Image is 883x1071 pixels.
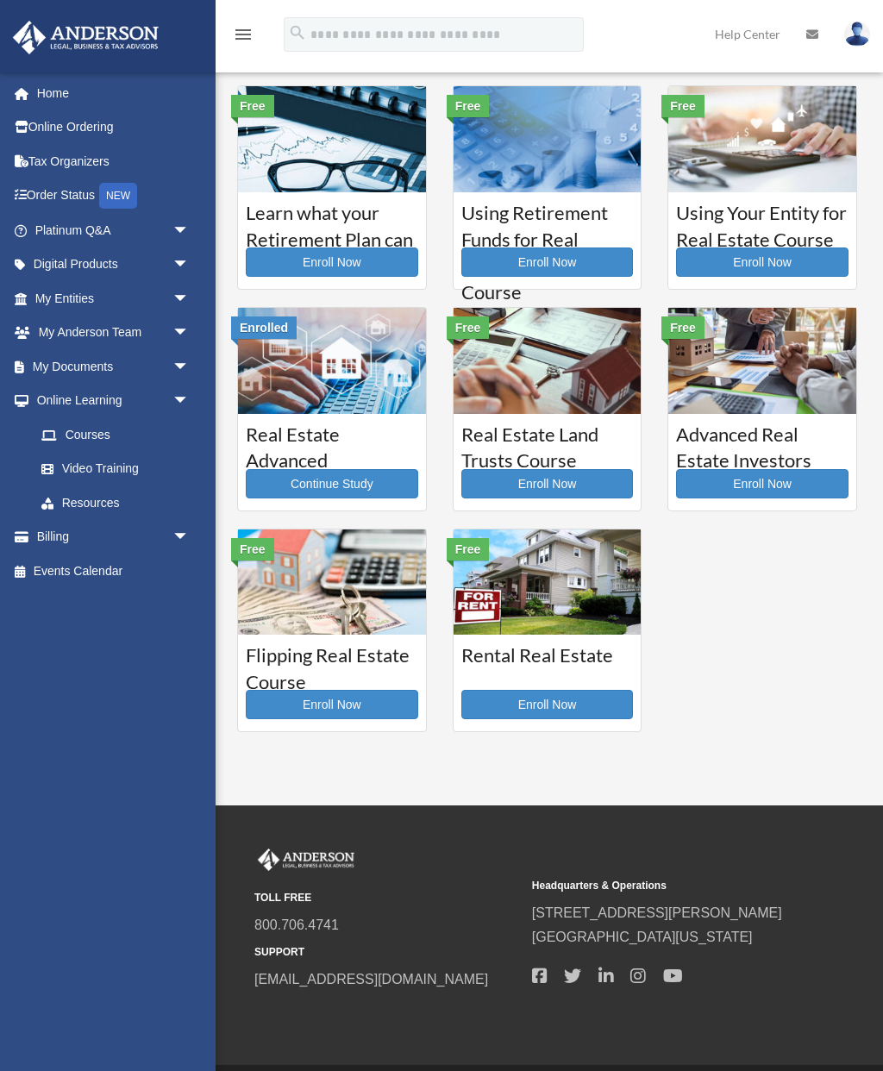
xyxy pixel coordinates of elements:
a: Enroll Now [461,690,634,719]
a: [EMAIL_ADDRESS][DOMAIN_NAME] [254,972,488,986]
a: Enroll Now [246,690,418,719]
a: [STREET_ADDRESS][PERSON_NAME] [532,905,782,920]
div: Free [447,316,490,339]
a: menu [233,30,254,45]
div: NEW [99,183,137,209]
i: menu [233,24,254,45]
h3: Using Retirement Funds for Real Estate Investing Course [461,200,634,243]
i: search [288,23,307,42]
span: arrow_drop_down [172,213,207,248]
img: Anderson Advisors Platinum Portal [254,849,358,871]
a: Order StatusNEW [12,178,216,214]
a: Continue Study [246,469,418,498]
div: Free [231,538,274,561]
a: Resources [24,485,216,520]
div: Enrolled [231,316,297,339]
h3: Flipping Real Estate Course [246,642,418,686]
div: Free [447,95,490,117]
a: Enroll Now [461,469,634,498]
a: Enroll Now [676,247,849,277]
span: arrow_drop_down [172,349,207,385]
div: Free [661,95,705,117]
span: arrow_drop_down [172,520,207,555]
h3: Learn what your Retirement Plan can do for you [246,200,418,243]
a: Online Ordering [12,110,216,145]
a: My Entitiesarrow_drop_down [12,281,216,316]
a: My Documentsarrow_drop_down [12,349,216,384]
a: 800.706.4741 [254,918,339,932]
h3: Real Estate Advanced Structuring Course [246,422,418,465]
small: TOLL FREE [254,889,520,907]
h3: Real Estate Land Trusts Course [461,422,634,465]
small: SUPPORT [254,943,520,961]
a: [GEOGRAPHIC_DATA][US_STATE] [532,930,753,944]
a: Enroll Now [246,247,418,277]
small: Headquarters & Operations [532,877,798,895]
div: Free [447,538,490,561]
a: Courses [24,417,207,452]
a: Events Calendar [12,554,216,588]
a: Enroll Now [461,247,634,277]
a: Home [12,76,216,110]
a: Online Learningarrow_drop_down [12,384,216,418]
a: Digital Productsarrow_drop_down [12,247,216,282]
a: Tax Organizers [12,144,216,178]
a: Enroll Now [676,469,849,498]
h3: Using Your Entity for Real Estate Course [676,200,849,243]
span: arrow_drop_down [172,247,207,283]
div: Free [661,316,705,339]
a: Video Training [24,452,216,486]
span: arrow_drop_down [172,384,207,419]
div: Free [231,95,274,117]
a: Billingarrow_drop_down [12,520,216,554]
span: arrow_drop_down [172,316,207,351]
span: arrow_drop_down [172,281,207,316]
img: Anderson Advisors Platinum Portal [8,21,164,54]
h3: Advanced Real Estate Investors Course [676,422,849,465]
a: Platinum Q&Aarrow_drop_down [12,213,216,247]
a: My Anderson Teamarrow_drop_down [12,316,216,350]
img: User Pic [844,22,870,47]
h3: Rental Real Estate [461,642,634,686]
